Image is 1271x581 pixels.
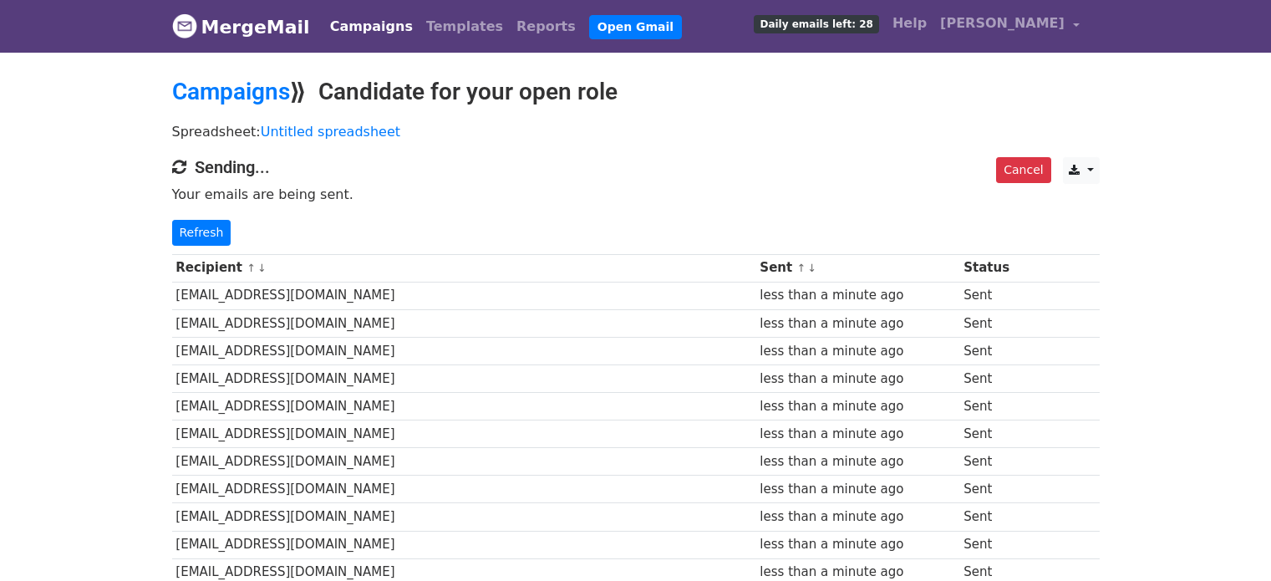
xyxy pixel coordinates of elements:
a: Untitled spreadsheet [261,124,400,140]
span: Daily emails left: 28 [754,15,878,33]
a: Cancel [996,157,1050,183]
td: Sent [959,282,1031,309]
div: less than a minute ago [760,342,955,361]
a: ↑ [247,262,256,274]
a: ↓ [257,262,267,274]
a: Campaigns [323,10,419,43]
p: Your emails are being sent. [172,186,1100,203]
span: [PERSON_NAME] [940,13,1065,33]
a: Open Gmail [589,15,682,39]
td: [EMAIL_ADDRESS][DOMAIN_NAME] [172,309,756,337]
td: [EMAIL_ADDRESS][DOMAIN_NAME] [172,476,756,503]
div: less than a minute ago [760,369,955,389]
td: [EMAIL_ADDRESS][DOMAIN_NAME] [172,420,756,448]
a: Campaigns [172,78,290,105]
div: less than a minute ago [760,452,955,471]
a: Help [886,7,933,40]
td: Sent [959,309,1031,337]
a: MergeMail [172,9,310,44]
th: Status [959,254,1031,282]
a: Templates [419,10,510,43]
td: [EMAIL_ADDRESS][DOMAIN_NAME] [172,531,756,558]
div: less than a minute ago [760,425,955,444]
h4: Sending... [172,157,1100,177]
th: Recipient [172,254,756,282]
a: [PERSON_NAME] [933,7,1085,46]
td: Sent [959,503,1031,531]
div: less than a minute ago [760,507,955,527]
p: Spreadsheet: [172,123,1100,140]
td: [EMAIL_ADDRESS][DOMAIN_NAME] [172,503,756,531]
td: [EMAIL_ADDRESS][DOMAIN_NAME] [172,393,756,420]
h2: ⟫ Candidate for your open role [172,78,1100,106]
div: less than a minute ago [760,480,955,499]
div: less than a minute ago [760,286,955,305]
img: MergeMail logo [172,13,197,38]
a: Refresh [172,220,231,246]
td: Sent [959,364,1031,392]
td: Sent [959,420,1031,448]
td: Sent [959,337,1031,364]
td: [EMAIL_ADDRESS][DOMAIN_NAME] [172,448,756,476]
div: less than a minute ago [760,397,955,416]
div: less than a minute ago [760,314,955,334]
th: Sent [756,254,960,282]
a: ↓ [807,262,816,274]
td: Sent [959,531,1031,558]
td: [EMAIL_ADDRESS][DOMAIN_NAME] [172,282,756,309]
td: Sent [959,448,1031,476]
td: Sent [959,476,1031,503]
td: [EMAIL_ADDRESS][DOMAIN_NAME] [172,337,756,364]
a: ↑ [796,262,806,274]
td: Sent [959,393,1031,420]
a: Reports [510,10,582,43]
div: less than a minute ago [760,535,955,554]
td: [EMAIL_ADDRESS][DOMAIN_NAME] [172,364,756,392]
a: Daily emails left: 28 [747,7,885,40]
